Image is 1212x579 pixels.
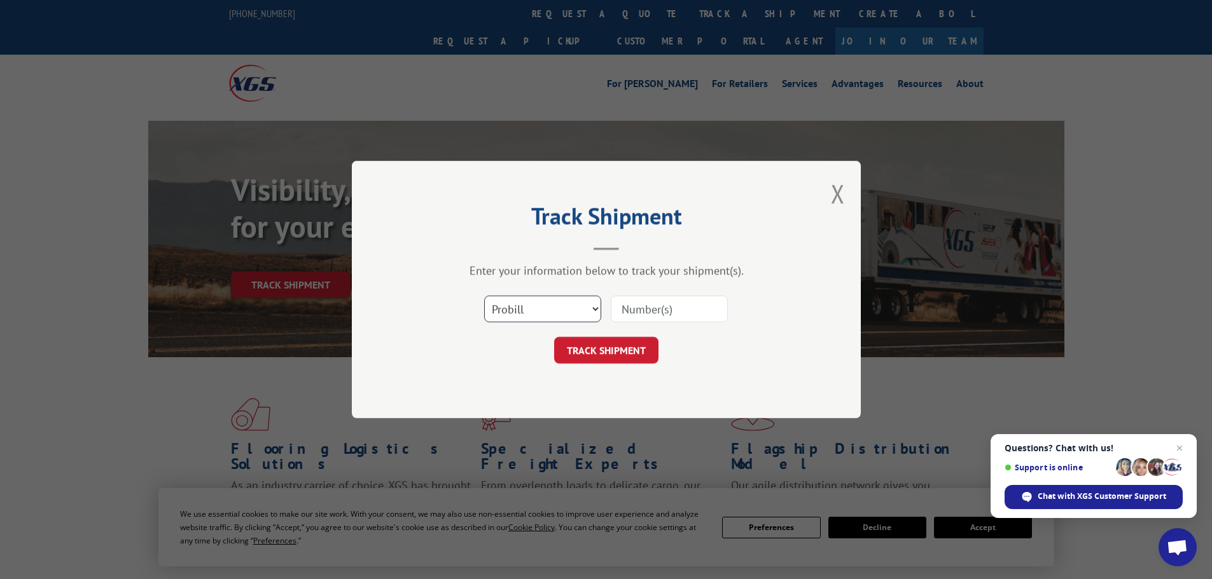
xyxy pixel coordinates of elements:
[554,337,658,364] button: TRACK SHIPMENT
[1159,528,1197,566] div: Open chat
[611,296,728,322] input: Number(s)
[1005,463,1111,472] span: Support is online
[415,263,797,278] div: Enter your information below to track your shipment(s).
[1005,485,1183,509] div: Chat with XGS Customer Support
[1005,443,1183,453] span: Questions? Chat with us!
[415,207,797,231] h2: Track Shipment
[1038,491,1166,502] span: Chat with XGS Customer Support
[831,177,845,210] button: Close modal
[1172,440,1187,456] span: Close chat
